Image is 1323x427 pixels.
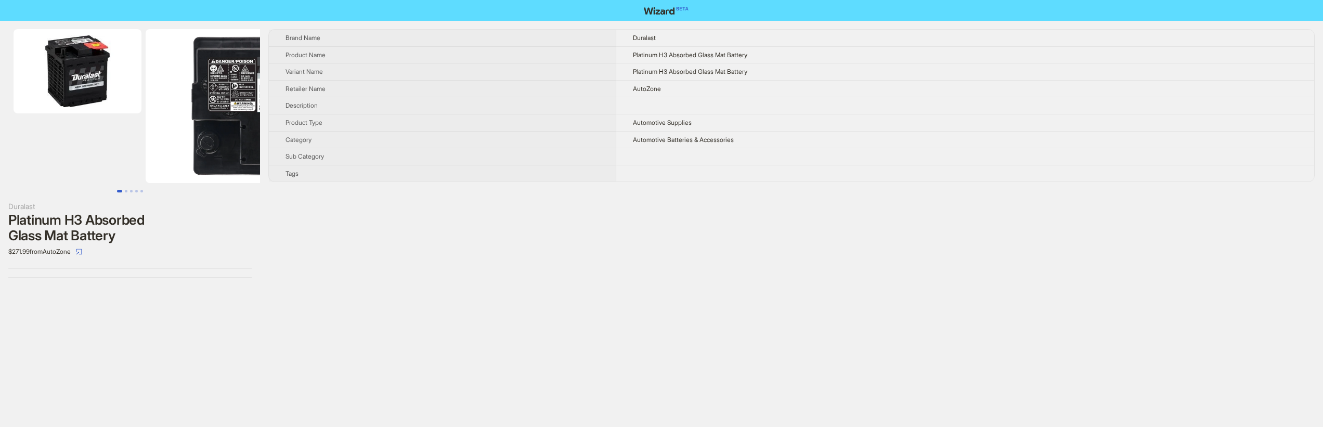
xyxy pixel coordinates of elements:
span: Variant Name [286,68,323,75]
div: Platinum H3 Absorbed Glass Mat Battery [8,212,252,243]
span: Description [286,101,318,109]
div: $271.99 from AutoZone [8,243,252,260]
span: Category [286,136,312,144]
span: AutoZone [633,85,661,93]
img: Platinum H3 Absorbed Glass Mat Battery Platinum H3 Absorbed Glass Mat Battery image 2 [146,29,379,183]
button: Go to slide 1 [117,190,122,192]
span: Product Name [286,51,326,59]
span: Duralast [633,34,656,42]
span: Platinum H3 Absorbed Glass Mat Battery [633,51,747,59]
button: Go to slide 5 [140,190,143,192]
button: Go to slide 3 [130,190,133,192]
span: Platinum H3 Absorbed Glass Mat Battery [633,68,747,75]
span: Automotive Batteries & Accessories [633,136,734,144]
button: Go to slide 2 [125,190,127,192]
img: Platinum H3 Absorbed Glass Mat Battery Platinum H3 Absorbed Glass Mat Battery image 1 [14,29,141,113]
span: Sub Category [286,152,324,160]
span: Automotive Supplies [633,119,692,126]
span: Brand Name [286,34,320,42]
span: Retailer Name [286,85,326,93]
span: Tags [286,170,299,177]
button: Go to slide 4 [135,190,138,192]
div: Duralast [8,201,252,212]
span: select [76,249,82,255]
span: Product Type [286,119,322,126]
